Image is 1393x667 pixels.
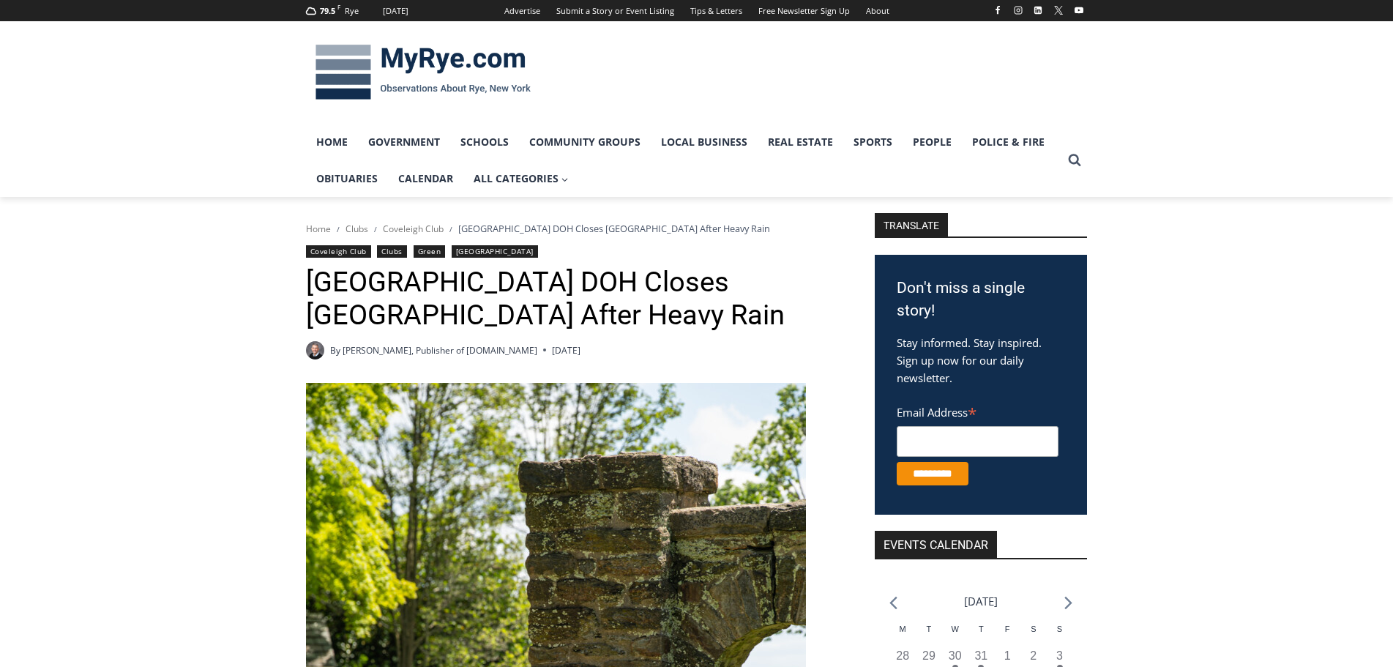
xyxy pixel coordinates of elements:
[1004,649,1011,662] time: 1
[306,245,371,258] a: Coveleigh Club
[1030,649,1037,662] time: 2
[1057,625,1062,633] span: S
[449,224,452,234] span: /
[337,3,340,11] span: F
[875,531,997,558] h2: Events Calendar
[758,124,843,160] a: Real Estate
[1009,1,1027,19] a: Instagram
[897,398,1058,424] label: Email Address
[994,623,1020,647] div: Friday
[889,596,897,610] a: Previous month
[346,223,368,235] a: Clubs
[964,592,998,611] li: [DATE]
[458,222,770,235] span: [GEOGRAPHIC_DATA] DOH Closes [GEOGRAPHIC_DATA] After Heavy Rain
[306,266,837,332] h1: [GEOGRAPHIC_DATA] DOH Closes [GEOGRAPHIC_DATA] After Heavy Rain
[343,344,537,357] a: [PERSON_NAME], Publisher of [DOMAIN_NAME]
[306,223,331,235] a: Home
[306,341,324,359] a: Author image
[1061,147,1088,174] button: View Search Form
[968,623,995,647] div: Thursday
[452,245,538,258] a: [GEOGRAPHIC_DATA]
[552,343,580,357] time: [DATE]
[306,124,1061,198] nav: Primary Navigation
[922,649,935,662] time: 29
[897,277,1065,323] h3: Don't miss a single story!
[1050,1,1067,19] a: X
[979,625,984,633] span: T
[896,649,909,662] time: 28
[320,5,335,16] span: 79.5
[358,124,450,160] a: Government
[388,160,463,197] a: Calendar
[889,623,916,647] div: Monday
[903,124,962,160] a: People
[519,124,651,160] a: Community Groups
[900,625,906,633] span: M
[383,223,444,235] a: Coveleigh Club
[989,1,1007,19] a: Facebook
[414,245,446,258] a: Green
[916,623,942,647] div: Tuesday
[330,343,340,357] span: By
[306,34,540,111] img: MyRye.com
[306,160,388,197] a: Obituaries
[345,4,359,18] div: Rye
[474,171,569,187] span: All Categories
[927,625,932,633] span: T
[1029,1,1047,19] a: Linkedin
[1031,625,1036,633] span: S
[374,224,377,234] span: /
[1047,623,1073,647] div: Sunday
[463,160,579,197] a: All Categories
[875,213,948,236] strong: TRANSLATE
[651,124,758,160] a: Local Business
[1056,649,1063,662] time: 3
[897,334,1065,387] p: Stay informed. Stay inspired. Sign up now for our daily newsletter.
[951,625,958,633] span: W
[1070,1,1088,19] a: YouTube
[942,623,968,647] div: Wednesday
[337,224,340,234] span: /
[1020,623,1047,647] div: Saturday
[377,245,407,258] a: Clubs
[1005,625,1010,633] span: F
[962,124,1055,160] a: Police & Fire
[450,124,519,160] a: Schools
[383,4,408,18] div: [DATE]
[1064,596,1072,610] a: Next month
[843,124,903,160] a: Sports
[306,124,358,160] a: Home
[974,649,987,662] time: 31
[949,649,962,662] time: 30
[306,221,837,236] nav: Breadcrumbs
